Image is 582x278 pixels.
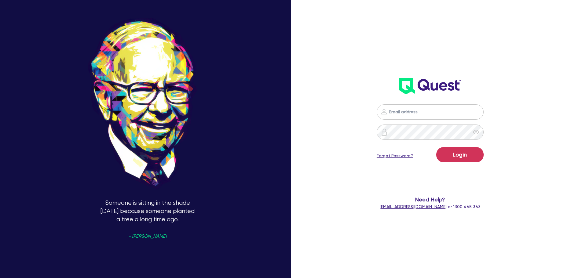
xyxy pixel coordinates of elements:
span: Need Help? [352,195,508,204]
img: icon-password [381,128,388,136]
input: Email address [377,104,484,120]
a: Forgot Password? [377,153,413,159]
span: or 1300 465 363 [380,204,481,209]
img: wH2k97JdezQIQAAAABJRU5ErkJggg== [399,78,461,94]
span: - [PERSON_NAME] [128,234,167,239]
a: [EMAIL_ADDRESS][DOMAIN_NAME] [380,204,447,209]
button: Login [436,147,484,162]
img: icon-password [380,108,388,115]
span: eye [473,129,479,135]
